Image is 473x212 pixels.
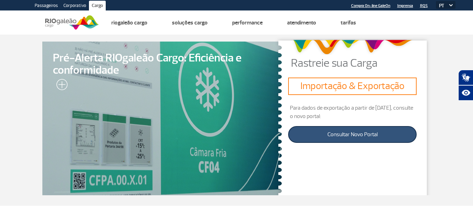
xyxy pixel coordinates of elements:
h3: Importação & Exportação [291,80,414,92]
a: Imprensa [397,3,413,8]
p: Rastreie sua Carga [291,58,431,69]
img: leia-mais [53,79,68,93]
a: Corporativo [61,1,89,12]
span: Pré-Alerta RIOgaleão Cargo: Eficiência e conformidade [53,52,271,76]
a: Soluções Cargo [172,19,208,26]
a: Atendimento [287,19,316,26]
p: Para dados de exportação a partir de [DATE], consulte o novo portal: [288,104,417,120]
a: Compra On-line GaleOn [351,3,390,8]
img: grafismo [290,36,415,58]
a: Pré-Alerta RIOgaleão Cargo: Eficiência e conformidade [42,42,282,195]
a: Performance [232,19,263,26]
a: Cargo [89,1,106,12]
div: Plugin de acessibilidade da Hand Talk. [458,70,473,101]
a: Passageiros [32,1,61,12]
a: Consultar Novo Portal [288,126,417,143]
a: Tarifas [341,19,356,26]
button: Abrir tradutor de língua de sinais. [458,70,473,85]
a: Riogaleão Cargo [111,19,147,26]
a: RQS [420,3,428,8]
button: Abrir recursos assistivos. [458,85,473,101]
